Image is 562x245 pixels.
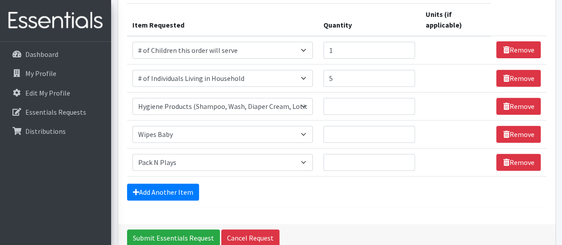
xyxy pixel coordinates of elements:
[25,50,58,59] p: Dashboard
[4,122,108,140] a: Distributions
[25,127,66,136] p: Distributions
[4,103,108,121] a: Essentials Requests
[127,184,199,201] a: Add Another Item
[496,154,541,171] a: Remove
[496,70,541,87] a: Remove
[25,88,70,97] p: Edit My Profile
[25,108,86,116] p: Essentials Requests
[4,6,108,36] img: HumanEssentials
[4,84,108,102] a: Edit My Profile
[4,64,108,82] a: My Profile
[127,3,319,36] th: Item Requested
[25,69,56,78] p: My Profile
[496,41,541,58] a: Remove
[496,126,541,143] a: Remove
[4,45,108,63] a: Dashboard
[420,3,491,36] th: Units (if applicable)
[496,98,541,115] a: Remove
[318,3,420,36] th: Quantity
